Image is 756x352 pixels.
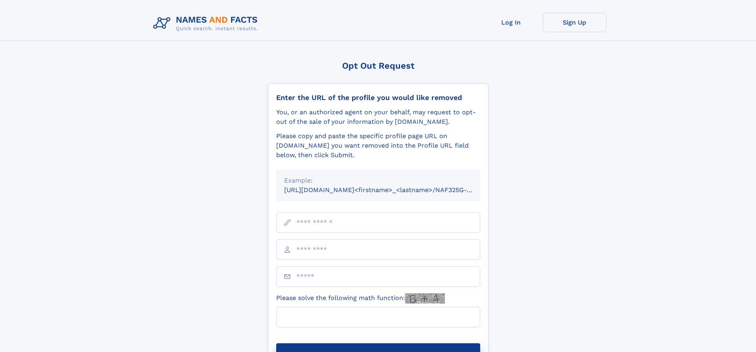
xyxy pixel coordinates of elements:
[543,13,606,32] a: Sign Up
[479,13,543,32] a: Log In
[276,108,480,127] div: You, or an authorized agent on your behalf, may request to opt-out of the sale of your informatio...
[276,131,480,160] div: Please copy and paste the specific profile page URL on [DOMAIN_NAME] you want removed into the Pr...
[150,13,264,34] img: Logo Names and Facts
[268,61,489,71] div: Opt Out Request
[284,176,472,185] div: Example:
[276,293,445,304] label: Please solve the following math function:
[276,93,480,102] div: Enter the URL of the profile you would like removed
[284,186,495,194] small: [URL][DOMAIN_NAME]<firstname>_<lastname>/NAF325G-xxxxxxxx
